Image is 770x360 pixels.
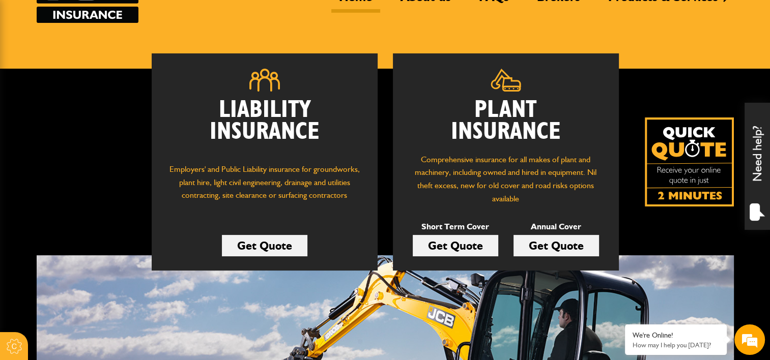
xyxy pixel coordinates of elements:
p: How may I help you today? [633,341,719,349]
a: Get Quote [222,235,307,256]
p: Annual Cover [514,220,599,233]
a: Get Quote [514,235,599,256]
p: Short Term Cover [413,220,498,233]
p: Employers' and Public Liability insurance for groundworks, plant hire, light civil engineering, d... [167,163,362,212]
img: Quick Quote [645,117,734,206]
div: We're Online! [633,331,719,340]
div: Need help? [745,103,770,230]
p: Comprehensive insurance for all makes of plant and machinery, including owned and hired in equipm... [408,153,604,205]
a: Get Quote [413,235,498,256]
h2: Plant Insurance [408,99,604,143]
h2: Liability Insurance [167,99,362,153]
a: Get your insurance quote isn just 2-minutes [645,117,734,206]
